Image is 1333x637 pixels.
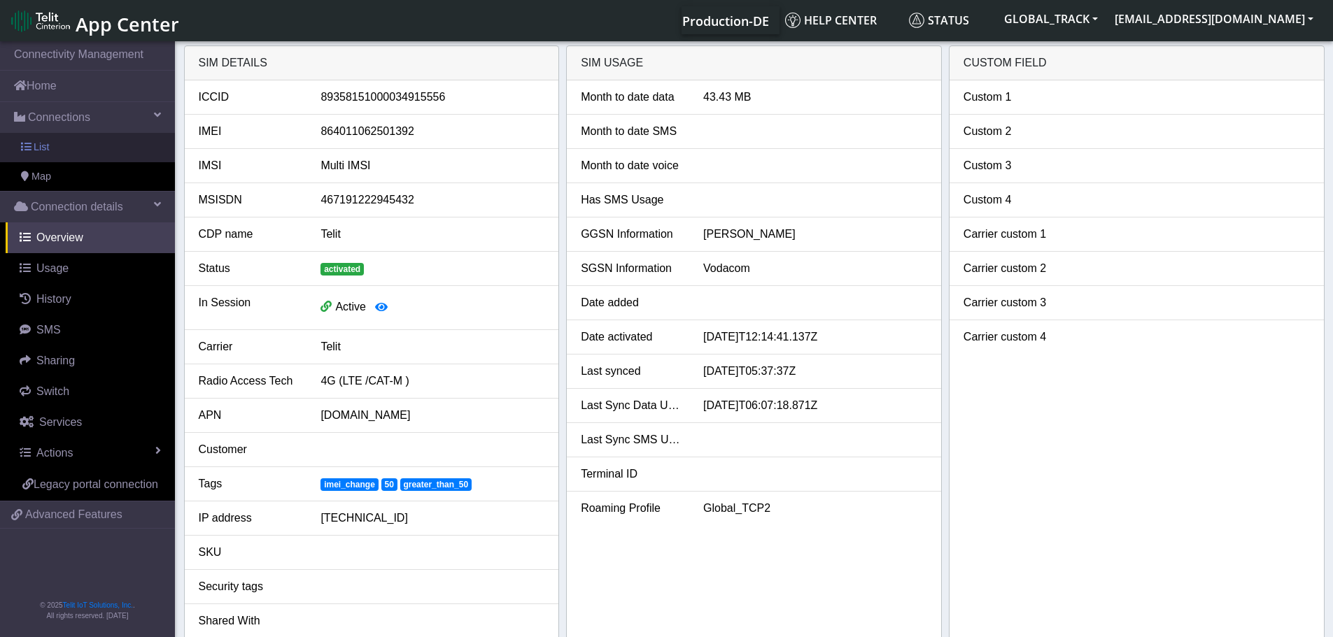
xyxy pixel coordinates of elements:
[693,363,938,380] div: [DATE]T05:37:37Z
[36,293,71,305] span: History
[570,226,693,243] div: GGSN Information
[785,13,877,28] span: Help center
[188,407,311,424] div: APN
[31,199,123,215] span: Connection details
[953,294,1075,311] div: Carrier custom 3
[188,578,311,595] div: Security tags
[6,315,175,345] a: SMS
[6,222,175,253] a: Overview
[36,231,83,243] span: Overview
[335,301,366,313] span: Active
[570,157,693,174] div: Month to date voice
[780,6,903,34] a: Help center
[996,6,1106,31] button: GLOBAL_TRACK
[6,407,175,438] a: Services
[570,500,693,517] div: Roaming Profile
[188,338,311,355] div: Carrier
[11,10,70,32] img: logo-telit-cinterion-gw-new.png
[185,46,559,80] div: SIM details
[310,89,555,106] div: 89358151000034915556
[188,475,311,492] div: Tags
[6,438,175,468] a: Actions
[6,345,175,376] a: Sharing
[310,157,555,174] div: Multi IMSI
[570,397,693,414] div: Last Sync Data Usage
[36,385,69,397] span: Switch
[36,355,75,366] span: Sharing
[693,329,938,345] div: [DATE]T12:14:41.137Z
[693,500,938,517] div: Global_TCP2
[570,192,693,208] div: Has SMS Usage
[188,294,311,321] div: In Session
[909,13,969,28] span: Status
[366,294,397,321] button: View session details
[320,478,378,491] span: imei_change
[400,478,472,491] span: greater_than_50
[693,260,938,277] div: Vodacom
[25,506,122,523] span: Advanced Features
[953,192,1075,208] div: Custom 4
[953,260,1075,277] div: Carrier custom 2
[567,46,941,80] div: SIM usage
[188,192,311,208] div: MSISDN
[6,284,175,315] a: History
[953,89,1075,106] div: Custom 1
[11,6,177,36] a: App Center
[320,263,364,275] span: activated
[903,6,996,34] a: Status
[570,329,693,345] div: Date activated
[6,376,175,407] a: Switch
[310,123,555,140] div: 864011062501392
[188,226,311,243] div: CDP name
[310,373,555,389] div: 4G (LTE /CAT-M )
[953,157,1075,174] div: Custom 3
[34,140,49,155] span: List
[188,441,311,458] div: Customer
[953,329,1075,345] div: Carrier custom 4
[39,416,82,428] span: Services
[570,466,693,482] div: Terminal ID
[785,13,800,28] img: knowledge.svg
[188,544,311,561] div: SKU
[310,226,555,243] div: Telit
[188,510,311,527] div: IP address
[188,89,311,106] div: ICCID
[310,407,555,424] div: [DOMAIN_NAME]
[188,373,311,389] div: Radio Access Tech
[682,6,768,34] a: Your current platform instance
[31,169,51,185] span: Map
[6,253,175,284] a: Usage
[570,260,693,277] div: SGSN Information
[188,157,311,174] div: IMSI
[310,510,555,527] div: [TECHNICAL_ID]
[682,13,769,29] span: Production-DE
[570,123,693,140] div: Month to date SMS
[76,11,179,37] span: App Center
[63,601,133,609] a: Telit IoT Solutions, Inc.
[188,260,311,277] div: Status
[1106,6,1322,31] button: [EMAIL_ADDRESS][DOMAIN_NAME]
[310,192,555,208] div: 467191222945432
[36,262,69,274] span: Usage
[36,324,61,336] span: SMS
[28,109,90,126] span: Connections
[909,13,924,28] img: status.svg
[188,613,311,629] div: Shared With
[36,447,73,459] span: Actions
[310,338,555,355] div: Telit
[34,478,158,490] span: Legacy portal connection
[570,363,693,380] div: Last synced
[188,123,311,140] div: IMEI
[693,226,938,243] div: [PERSON_NAME]
[953,123,1075,140] div: Custom 2
[950,46,1324,80] div: Custom field
[693,397,938,414] div: [DATE]T06:07:18.871Z
[953,226,1075,243] div: Carrier custom 1
[570,89,693,106] div: Month to date data
[693,89,938,106] div: 43.43 MB
[381,478,397,491] span: 50
[570,431,693,448] div: Last Sync SMS Usage
[570,294,693,311] div: Date added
